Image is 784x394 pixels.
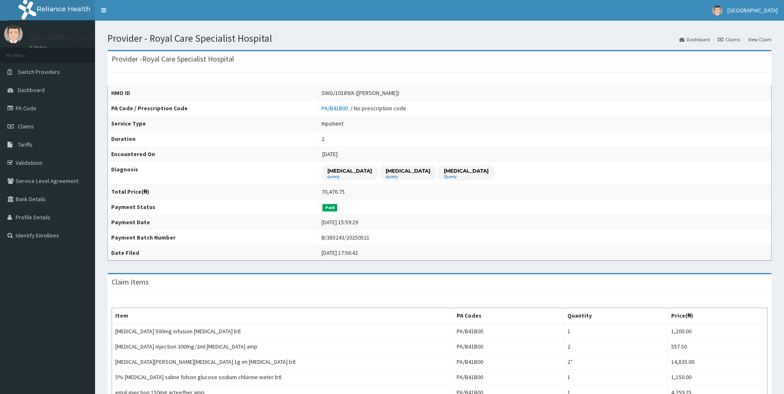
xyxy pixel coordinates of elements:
a: Dashboard [679,36,710,43]
span: [GEOGRAPHIC_DATA] [727,7,778,14]
td: [MEDICAL_DATA] 500mg infusion [MEDICAL_DATA] btl [112,323,453,339]
p: [MEDICAL_DATA] [386,167,430,174]
th: Encountered On [108,147,318,162]
td: 1,200.00 [667,323,767,339]
span: [DATE] [322,150,338,158]
td: [MEDICAL_DATA][PERSON_NAME][MEDICAL_DATA] 1g im [MEDICAL_DATA] btl [112,354,453,370]
th: Payment Status [108,199,318,215]
h3: Provider - Royal Care Specialist Hospital [112,55,234,63]
span: Tariffs [18,141,33,148]
img: User Image [712,5,722,16]
div: 70,476.75 [322,188,345,196]
a: View Claim [748,36,772,43]
td: PA/B41B00 [453,354,564,370]
div: SWG/10189/A ([PERSON_NAME]) [322,89,399,97]
th: PA Codes [453,308,564,324]
small: Query [444,175,489,179]
h1: Provider - Royal Care Specialist Hospital [107,33,772,44]
div: [DATE] 17:56:42 [322,249,358,257]
span: Paid [322,204,337,211]
small: query [327,175,372,179]
div: [DATE] 15:59:29 [322,218,358,226]
td: 1 [564,370,667,385]
th: Quantity [564,308,667,324]
a: PA/B41B00 [322,104,350,112]
a: Online [29,45,49,51]
th: Payment Batch Number [108,230,318,245]
th: Total Price(₦) [108,184,318,199]
th: HMO ID [108,85,318,101]
td: 14,835.00 [667,354,767,370]
div: Inpatient [322,119,343,128]
p: [MEDICAL_DATA] [327,167,372,174]
th: Date Filed [108,245,318,261]
span: Dashboard [18,86,45,94]
th: Item [112,308,453,324]
td: 1 [564,323,667,339]
span: Switch Providers [18,68,60,76]
span: Claims [18,123,34,130]
th: Price(₦) [667,308,767,324]
th: Duration [108,131,318,147]
th: Service Type [108,116,318,131]
td: 2 [564,339,667,354]
td: PA/B41B00 [453,339,564,354]
p: [MEDICAL_DATA] [444,167,489,174]
a: Claims [718,36,740,43]
div: / No prescription code [322,104,406,112]
div: 2 [322,135,324,143]
td: PA/B41B00 [453,370,564,385]
td: 5% [MEDICAL_DATA] saline fidson glucose sodium chlorine water btl [112,370,453,385]
p: [GEOGRAPHIC_DATA] [29,33,97,41]
th: Diagnosis [108,162,318,184]
td: 2 [564,354,667,370]
h3: Claim Items [112,278,149,286]
td: 1,150.00 [667,370,767,385]
td: PA/B41B00 [453,323,564,339]
td: 557.50 [667,339,767,354]
img: User Image [4,25,23,43]
td: [MEDICAL_DATA] injection 300mg/2ml [MEDICAL_DATA] amp [112,339,453,354]
th: Payment Date [108,215,318,230]
th: PA Code / Prescription Code [108,101,318,116]
div: B/385243/20250521 [322,233,369,242]
small: query [386,175,430,179]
